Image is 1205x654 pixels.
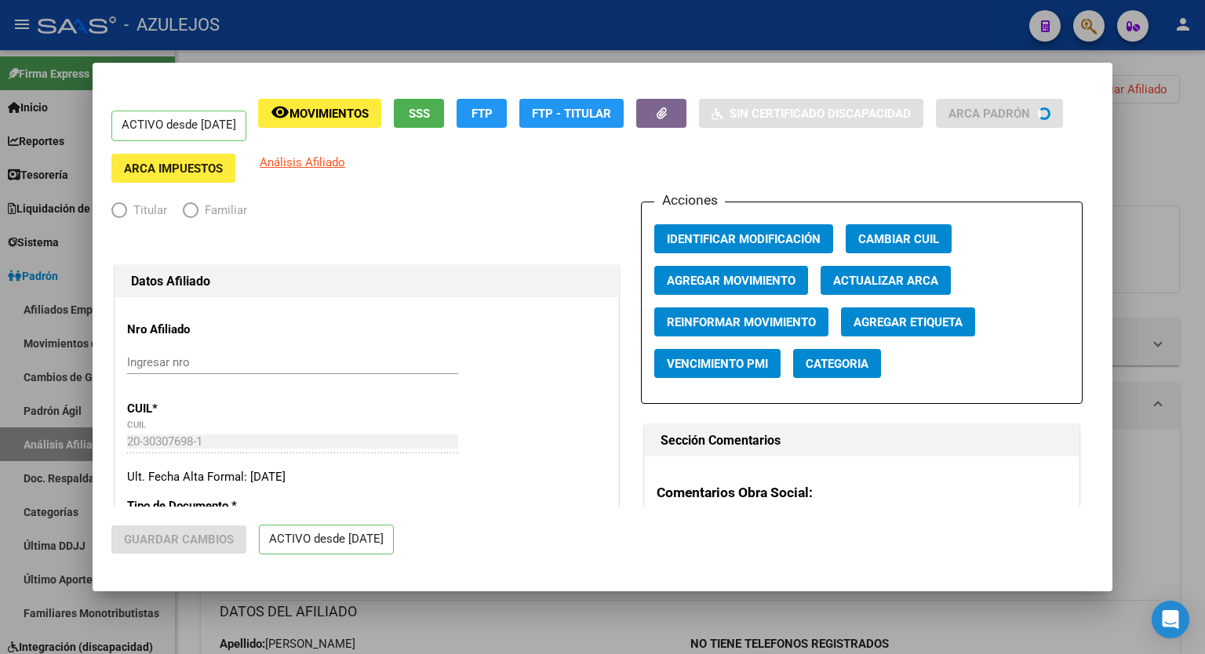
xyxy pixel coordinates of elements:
span: Reinformar Movimiento [667,315,816,329]
span: Familiar [198,202,247,220]
h3: Comentarios Obra Social: [657,482,1067,503]
p: CUIL [127,400,271,418]
mat-radio-group: Elija una opción [111,206,263,220]
p: ACTIVO desde [DATE] [111,111,246,141]
button: Agregar Movimiento [654,266,808,295]
span: Análisis Afiliado [260,155,345,169]
button: FTP - Titular [519,99,624,128]
button: Categoria [793,349,881,378]
button: Vencimiento PMI [654,349,781,378]
button: Agregar Etiqueta [841,307,975,336]
p: Tipo de Documento * [127,497,271,515]
span: FTP - Titular [532,107,611,121]
span: Identificar Modificación [667,232,821,246]
button: FTP [457,99,507,128]
p: ACTIVO desde [DATE] [259,525,394,555]
button: ARCA Padrón [936,99,1063,128]
button: Actualizar ARCA [821,266,951,295]
mat-icon: remove_red_eye [271,103,289,122]
button: SSS [394,99,444,128]
button: Cambiar CUIL [846,224,952,253]
button: Guardar Cambios [111,525,246,554]
span: Titular [127,202,167,220]
span: Guardar Cambios [124,532,234,547]
p: Nro Afiliado [127,321,271,339]
h3: Acciones [654,190,725,210]
h1: Sección Comentarios [661,431,1063,450]
span: Cambiar CUIL [858,232,939,246]
button: Movimientos [258,99,381,128]
div: Ult. Fecha Alta Formal: [DATE] [127,468,606,486]
span: Movimientos [289,107,369,121]
button: Identificar Modificación [654,224,833,253]
span: SSS [409,107,430,121]
div: Open Intercom Messenger [1152,601,1189,638]
button: ARCA Impuestos [111,154,235,183]
span: ARCA Impuestos [124,162,223,176]
button: Sin Certificado Discapacidad [699,99,923,128]
span: Categoria [806,357,868,371]
span: FTP [471,107,493,121]
span: ARCA Padrón [948,107,1030,121]
h1: Datos Afiliado [131,272,602,291]
span: Actualizar ARCA [833,274,938,288]
span: Sin Certificado Discapacidad [730,107,911,121]
button: Reinformar Movimiento [654,307,828,336]
span: Agregar Etiqueta [854,315,963,329]
span: Agregar Movimiento [667,274,795,288]
span: Vencimiento PMI [667,357,768,371]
